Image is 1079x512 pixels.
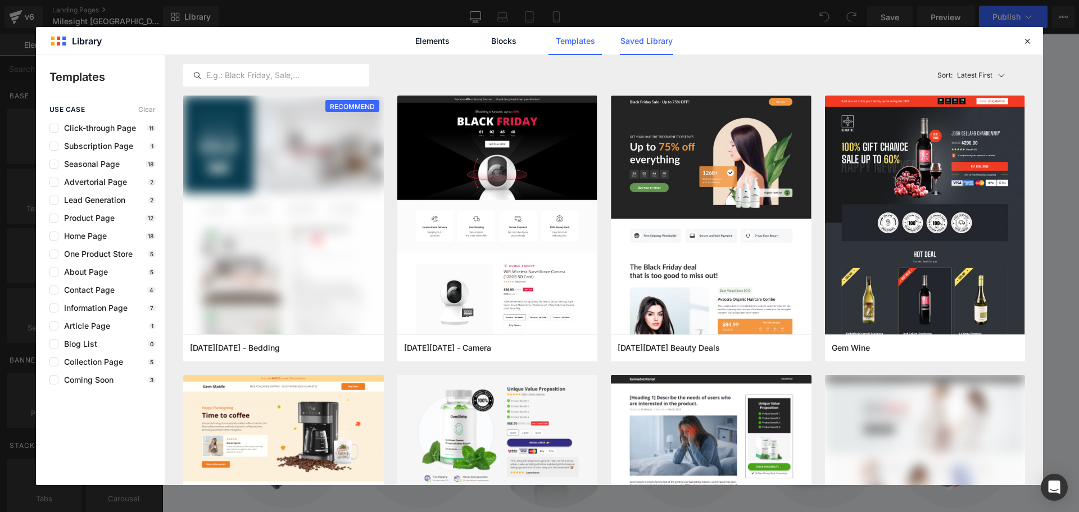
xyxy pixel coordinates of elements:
p: 5 [148,359,156,365]
span: Black Friday Beauty Deals [618,343,720,353]
span: Product Page [58,214,115,223]
a: Blocks [477,27,531,55]
a: E-Ink Display [592,356,726,495]
a: Teltonika [57,356,191,495]
a: Video Wall Controller [459,356,592,495]
p: 5 [148,251,156,257]
div: Open Intercom Messenger [1041,474,1068,501]
input: E.g.: Black Friday, Sale,... [184,69,369,82]
p: 11 [147,125,156,132]
a: ICP DAS [726,356,860,495]
span: Home Page [58,232,107,241]
span: Seasonal Page [58,160,120,169]
p: or Drag & Drop elements from left sidebar [139,252,778,260]
p: 5 [148,269,156,275]
span: RECOMMEND [325,100,379,113]
span: Black Friday - Camera [404,343,491,353]
span: Article Page [58,321,110,330]
a: Milesight [325,356,459,495]
p: Latest First [957,70,992,80]
h2: Our collections [65,320,147,339]
p: 2 [148,179,156,185]
p: 7 [148,305,156,311]
span: use case [49,106,85,114]
span: Blog List [58,339,97,348]
span: One Product Store [58,250,133,259]
p: 4 [147,287,156,293]
span: Clear [138,106,156,114]
p: 12 [146,215,156,221]
p: 0 [148,341,156,347]
p: 1 [149,323,156,329]
span: Sort: [937,71,953,79]
span: Subscription Page [58,142,133,151]
a: Explore Template [408,221,509,243]
button: Latest FirstSort:Latest First [933,64,1026,87]
p: Start building your page [139,84,778,97]
span: Gem Wine [832,343,870,353]
a: Templates [548,27,602,55]
p: 18 [146,161,156,167]
span: Advertorial Page [58,178,127,187]
p: 2 [148,197,156,203]
span: Cyber Monday - Bedding [190,343,280,353]
span: Collection Page [58,357,123,366]
a: View all [824,323,867,339]
span: Click-through Page [58,124,136,133]
p: 3 [148,377,156,383]
span: Information Page [58,303,128,312]
span: About Page [58,268,108,277]
a: Saved Library [620,27,673,55]
span: Coming Soon [58,375,114,384]
p: Templates [49,69,165,85]
span: Contact Page [58,286,115,294]
a: Elements [406,27,459,55]
p: 1 [149,143,156,149]
a: BrightSign [191,356,325,495]
span: Lead Generation [58,196,125,205]
p: 18 [146,233,156,239]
